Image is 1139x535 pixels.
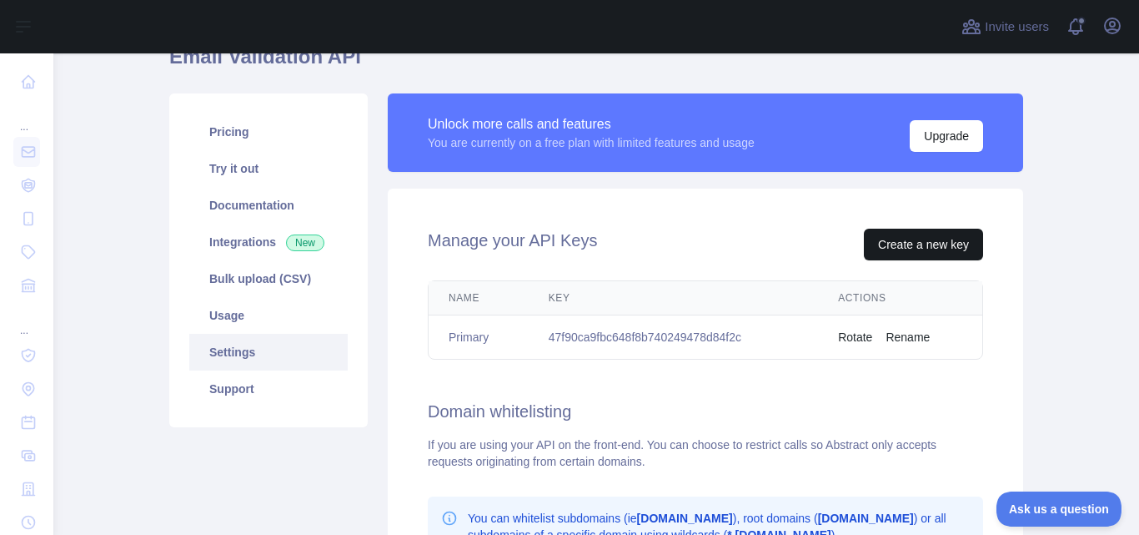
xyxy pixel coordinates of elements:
td: 47f90ca9fbc648f8b740249478d84f2c [529,315,818,360]
button: Rotate [838,329,872,346]
a: Support [189,371,348,407]
a: Bulk upload (CSV) [189,260,348,297]
button: Upgrade [910,120,983,152]
a: Settings [189,334,348,371]
th: Name [429,281,529,315]
span: Invite users [985,18,1049,37]
div: ... [13,100,40,134]
th: Actions [818,281,982,315]
h2: Domain whitelisting [428,400,983,423]
td: Primary [429,315,529,360]
h1: Email Validation API [169,43,1023,83]
a: Usage [189,297,348,334]
div: ... [13,304,40,337]
a: Pricing [189,114,348,150]
div: You are currently on a free plan with limited features and usage [428,134,755,151]
iframe: Toggle Customer Support [996,492,1122,527]
button: Create a new key [864,229,983,260]
h2: Manage your API Keys [428,229,597,260]
div: Unlock more calls and features [428,114,755,134]
span: New [286,235,324,251]
div: If you are using your API on the front-end. You can choose to restrict calls so Abstract only acc... [428,437,983,470]
button: Invite users [958,13,1052,40]
b: [DOMAIN_NAME] [637,512,733,525]
a: Integrations New [189,224,348,260]
th: Key [529,281,818,315]
button: Rename [886,329,930,346]
b: [DOMAIN_NAME] [818,512,914,525]
a: Try it out [189,150,348,187]
a: Documentation [189,187,348,224]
